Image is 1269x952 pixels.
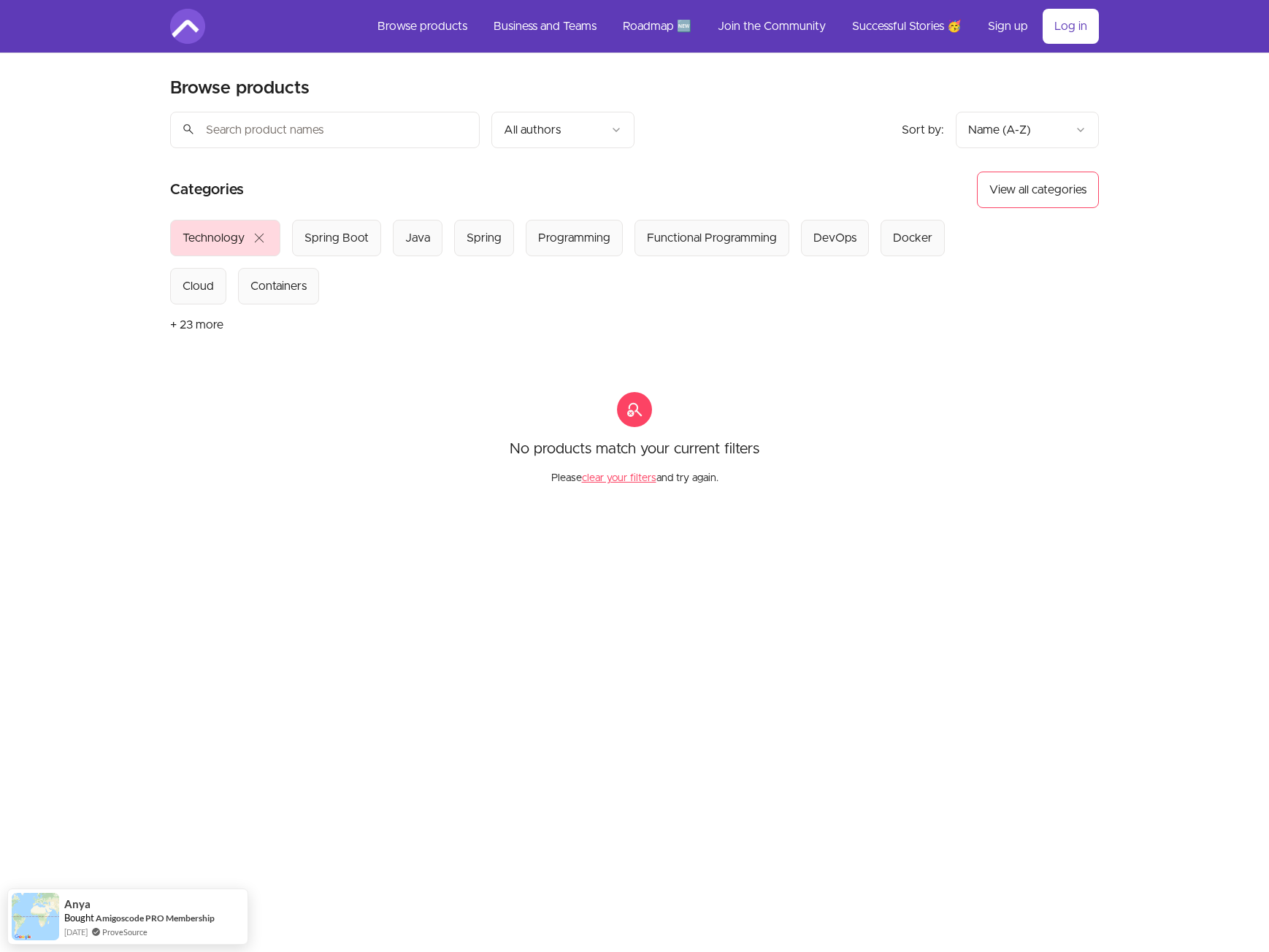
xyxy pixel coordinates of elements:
div: Spring Boot [304,229,369,247]
p: No products match your current filters [510,439,759,459]
div: Technology [183,229,245,247]
a: Log in [1043,9,1099,44]
a: Join the Community [706,9,837,44]
h2: Browse products [170,77,310,100]
button: + 23 more [170,304,223,345]
button: View all categories [977,172,1099,208]
div: Docker [893,229,932,247]
input: Search product names [170,112,480,148]
a: Successful Stories 🥳 [840,9,973,44]
a: Business and Teams [482,9,608,44]
div: Containers [250,277,307,295]
button: clear your filters [582,471,656,485]
span: [DATE] [64,926,88,938]
a: Amigoscode PRO Membership [96,912,215,924]
div: Functional Programming [647,229,777,247]
h2: Categories [170,172,244,208]
button: Filter by author [491,112,634,148]
div: Spring [467,229,502,247]
div: Programming [538,229,610,247]
a: Roadmap 🆕 [611,9,703,44]
span: search [182,119,195,139]
span: close [250,229,268,247]
img: Amigoscode logo [170,9,205,44]
nav: Main [366,9,1099,44]
a: ProveSource [102,926,147,938]
span: Bought [64,912,94,924]
div: Cloud [183,277,214,295]
button: Product sort options [956,112,1099,148]
a: Browse products [366,9,479,44]
img: provesource social proof notification image [12,893,59,940]
span: search_off [617,392,652,427]
p: Please and try again. [551,459,718,485]
div: DevOps [813,229,856,247]
span: Sort by: [902,124,944,136]
a: Sign up [976,9,1040,44]
div: Java [405,229,430,247]
span: Anya [64,898,91,910]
